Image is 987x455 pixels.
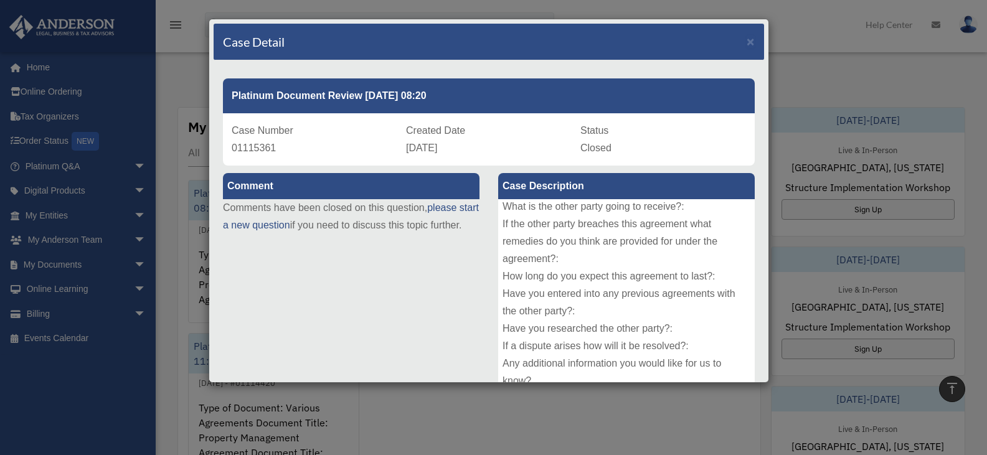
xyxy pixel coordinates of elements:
[223,173,479,199] label: Comment
[232,125,293,136] span: Case Number
[498,173,755,199] label: Case Description
[223,78,755,113] div: Platinum Document Review [DATE] 08:20
[580,125,608,136] span: Status
[223,199,479,234] p: Comments have been closed on this question, if you need to discuss this topic further.
[747,34,755,49] span: ×
[406,143,437,153] span: [DATE]
[406,125,465,136] span: Created Date
[232,143,276,153] span: 01115361
[498,199,755,386] div: Type of Document: Various Agreements Document Title: Property Management Agreement Document Title...
[580,143,612,153] span: Closed
[747,35,755,48] button: Close
[223,33,285,50] h4: Case Detail
[223,202,479,230] a: please start a new question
